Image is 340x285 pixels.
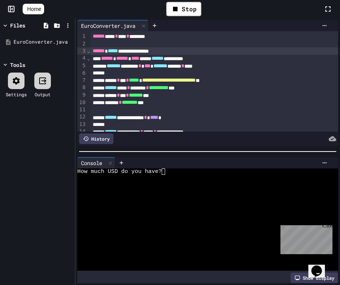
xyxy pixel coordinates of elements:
[27,5,41,13] span: Home
[77,99,87,106] div: 10
[77,22,139,30] div: EuroConverter.java
[77,40,87,47] div: 2
[77,47,87,55] div: 3
[10,61,25,69] div: Tools
[87,48,90,54] span: Fold line
[79,133,113,144] div: History
[77,84,87,91] div: 8
[77,159,106,167] div: Console
[77,91,87,99] div: 9
[77,128,87,135] div: 14
[77,20,149,31] div: EuroConverter.java
[77,113,87,121] div: 12
[77,55,87,62] div: 4
[23,4,44,14] a: Home
[10,21,25,29] div: Files
[6,91,27,98] div: Settings
[77,77,87,84] div: 7
[35,91,51,98] div: Output
[308,255,332,277] iframe: chat widget
[77,121,87,128] div: 13
[77,70,87,77] div: 6
[77,168,162,175] span: How much USD do you have?
[3,3,52,48] div: Chat with us now!Close
[166,2,201,16] div: Stop
[77,106,87,113] div: 11
[77,33,87,40] div: 1
[14,38,72,46] div: EuroConverter.java
[87,55,90,61] span: Fold line
[77,62,87,70] div: 5
[277,222,332,254] iframe: chat widget
[291,273,338,283] div: Show display
[77,157,115,168] div: Console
